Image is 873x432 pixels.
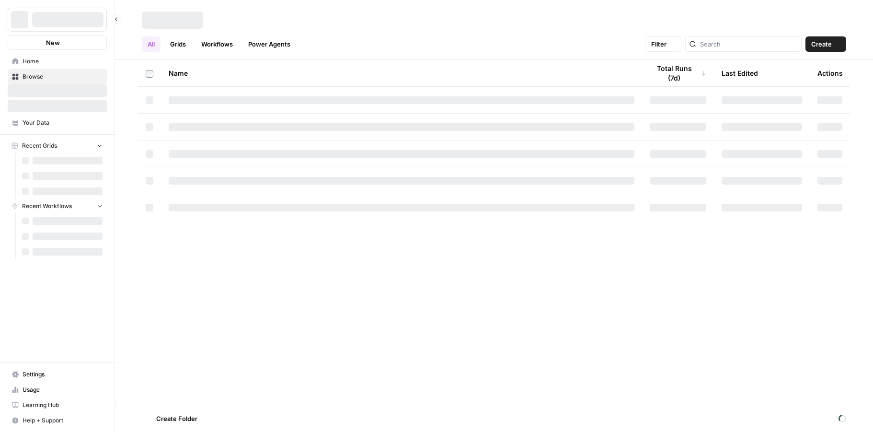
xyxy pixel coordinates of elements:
[8,199,107,213] button: Recent Workflows
[142,36,161,52] a: All
[242,36,296,52] a: Power Agents
[23,416,103,425] span: Help + Support
[8,397,107,413] a: Learning Hub
[164,36,192,52] a: Grids
[23,72,103,81] span: Browse
[23,370,103,379] span: Settings
[22,202,72,210] span: Recent Workflows
[195,36,239,52] a: Workflows
[23,57,103,66] span: Home
[23,118,103,127] span: Your Data
[8,139,107,153] button: Recent Grids
[23,401,103,409] span: Learning Hub
[645,36,681,52] button: Filter
[817,60,843,86] div: Actions
[700,39,797,49] input: Search
[8,54,107,69] a: Home
[722,60,758,86] div: Last Edited
[8,382,107,397] a: Usage
[23,385,103,394] span: Usage
[156,414,197,423] span: Create Folder
[805,36,846,52] button: Create
[8,115,107,130] a: Your Data
[22,141,57,150] span: Recent Grids
[169,60,634,86] div: Name
[8,413,107,428] button: Help + Support
[8,69,107,84] a: Browse
[811,39,832,49] span: Create
[651,39,666,49] span: Filter
[8,35,107,50] button: New
[46,38,60,47] span: New
[142,411,203,426] button: Create Folder
[8,367,107,382] a: Settings
[650,60,706,86] div: Total Runs (7d)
